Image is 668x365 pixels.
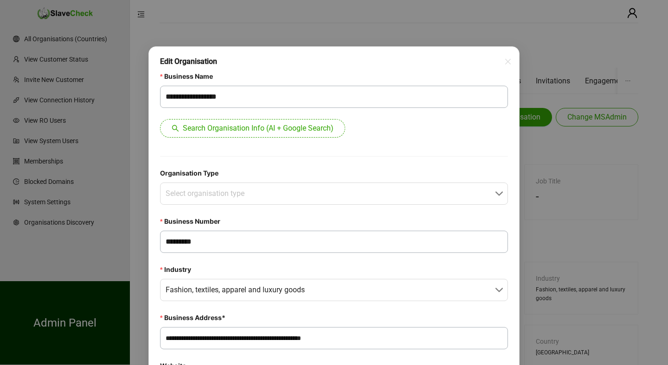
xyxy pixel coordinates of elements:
[160,312,232,323] label: Business Address*
[160,71,219,82] label: Business Name
[160,216,227,227] label: Business Number
[160,86,508,108] input: Business Name
[160,119,345,138] button: Search Organisation Info (AI + Google Search)
[160,264,198,275] label: Industry
[499,52,514,67] button: Close
[183,123,334,134] span: Search Organisation Info (AI + Google Search)
[160,327,508,349] input: Business Address*
[160,231,508,253] input: Business Number
[504,52,512,71] span: close
[160,168,225,179] label: Organisation Type
[172,125,179,132] span: search
[160,56,508,67] div: Edit Organisation
[166,279,502,301] span: Fashion, textiles, apparel and luxury goods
